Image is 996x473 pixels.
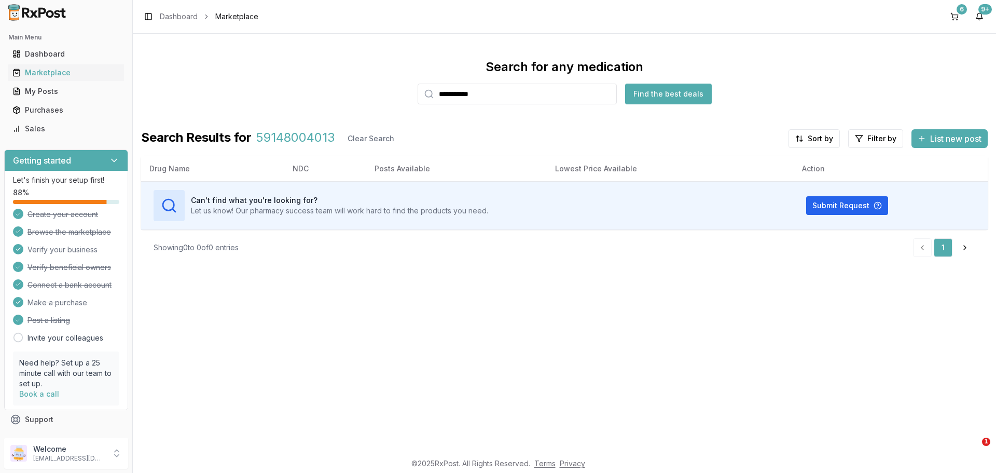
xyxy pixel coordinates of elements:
p: Need help? Set up a 25 minute call with our team to set up. [19,358,113,389]
button: Support [4,410,128,429]
a: Purchases [8,101,124,119]
a: List new post [911,134,988,145]
button: Feedback [4,429,128,448]
span: Verify beneficial owners [27,262,111,273]
a: Invite your colleagues [27,333,103,343]
div: Purchases [12,105,120,115]
nav: pagination [913,238,975,257]
button: Purchases [4,102,128,118]
button: Dashboard [4,46,128,62]
iframe: Intercom live chat [961,438,986,463]
th: Drug Name [141,156,284,181]
button: Filter by [848,129,903,148]
span: Filter by [867,133,896,144]
img: User avatar [10,445,27,462]
span: List new post [930,132,981,145]
button: Marketplace [4,64,128,81]
a: 1 [934,238,952,257]
button: Clear Search [339,129,403,148]
span: Make a purchase [27,298,87,308]
span: Marketplace [215,11,258,22]
a: Marketplace [8,63,124,82]
th: Action [794,156,988,181]
button: Sort by [789,129,840,148]
a: Dashboard [8,45,124,63]
div: 9+ [978,4,992,15]
a: Dashboard [160,11,198,22]
div: Marketplace [12,67,120,78]
img: RxPost Logo [4,4,71,21]
button: My Posts [4,83,128,100]
th: NDC [284,156,366,181]
a: My Posts [8,82,124,101]
a: Go to next page [955,238,975,257]
button: 6 [946,8,963,25]
div: Sales [12,124,120,134]
span: 1 [982,438,990,446]
a: Sales [8,119,124,138]
span: Search Results for [141,129,252,148]
h3: Getting started [13,154,71,167]
p: Welcome [33,444,105,454]
a: Book a call [19,389,59,398]
button: Find the best deals [625,84,712,104]
th: Lowest Price Available [547,156,794,181]
span: 88 % [13,187,29,198]
button: Submit Request [806,196,888,215]
a: Privacy [560,459,585,468]
th: Posts Available [366,156,547,181]
span: Browse the marketplace [27,227,111,237]
h3: Can't find what you're looking for? [191,195,488,206]
p: Let us know! Our pharmacy success team will work hard to find the products you need. [191,206,488,216]
button: Sales [4,120,128,137]
a: Terms [534,459,556,468]
span: Post a listing [27,315,70,326]
span: Create your account [27,209,98,220]
div: Showing 0 to 0 of 0 entries [154,242,239,253]
div: Dashboard [12,49,120,59]
div: 6 [957,4,967,15]
div: Search for any medication [486,59,643,75]
nav: breadcrumb [160,11,258,22]
p: [EMAIL_ADDRESS][DOMAIN_NAME] [33,454,105,463]
h2: Main Menu [8,33,124,42]
p: Let's finish your setup first! [13,175,119,185]
button: 9+ [971,8,988,25]
span: Sort by [808,133,833,144]
div: My Posts [12,86,120,97]
span: 59148004013 [256,129,335,148]
span: Connect a bank account [27,280,112,290]
button: List new post [911,129,988,148]
span: Verify your business [27,245,98,255]
span: Feedback [25,433,60,443]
